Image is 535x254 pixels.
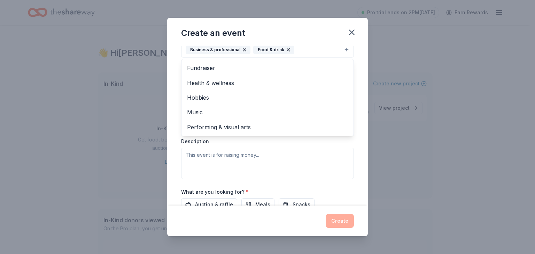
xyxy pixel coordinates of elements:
span: Performing & visual arts [187,123,348,132]
button: Business & professionalFood & drink [181,42,354,57]
div: Business & professionalFood & drink [181,59,354,136]
div: Business & professional [186,45,250,54]
span: Fundraiser [187,63,348,72]
span: Health & wellness [187,78,348,87]
span: Hobbies [187,93,348,102]
div: Food & drink [253,45,294,54]
span: Music [187,108,348,117]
